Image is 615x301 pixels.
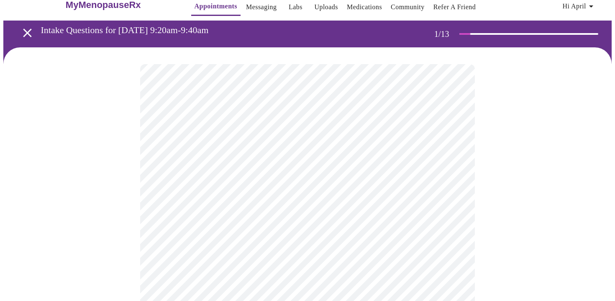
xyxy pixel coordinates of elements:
h3: Intake Questions for [DATE] 9:20am-9:40am [41,25,401,36]
a: Refer a Friend [433,1,476,13]
a: Appointments [195,0,237,12]
a: Labs [289,1,302,13]
a: Uploads [314,1,338,13]
a: Community [391,1,425,13]
a: Messaging [246,1,277,13]
a: Medications [347,1,382,13]
span: Hi April [562,0,596,12]
h3: 1 / 13 [434,29,459,39]
button: open drawer [15,21,40,45]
